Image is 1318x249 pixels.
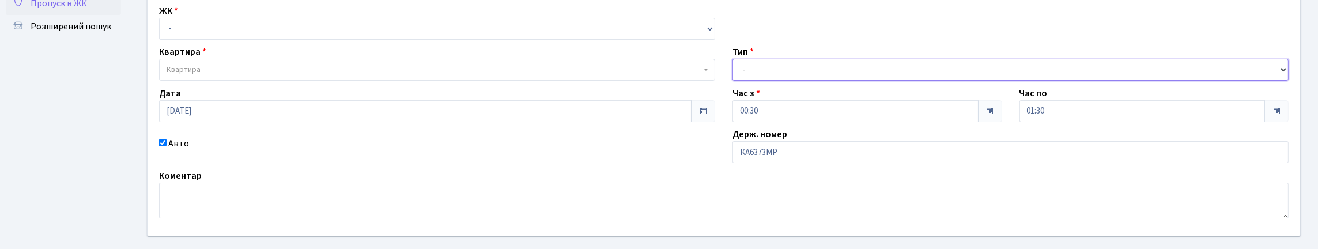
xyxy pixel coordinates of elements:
a: Розширений пошук [6,15,121,38]
span: Розширений пошук [31,20,111,33]
label: Дата [159,86,181,100]
label: Тип [732,45,754,59]
label: Авто [168,137,189,150]
label: Час по [1019,86,1048,100]
label: Держ. номер [732,127,787,141]
input: АА1234АА [732,141,1289,163]
label: ЖК [159,4,178,18]
label: Час з [732,86,760,100]
label: Коментар [159,169,202,183]
span: Квартира [167,64,201,76]
label: Квартира [159,45,206,59]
